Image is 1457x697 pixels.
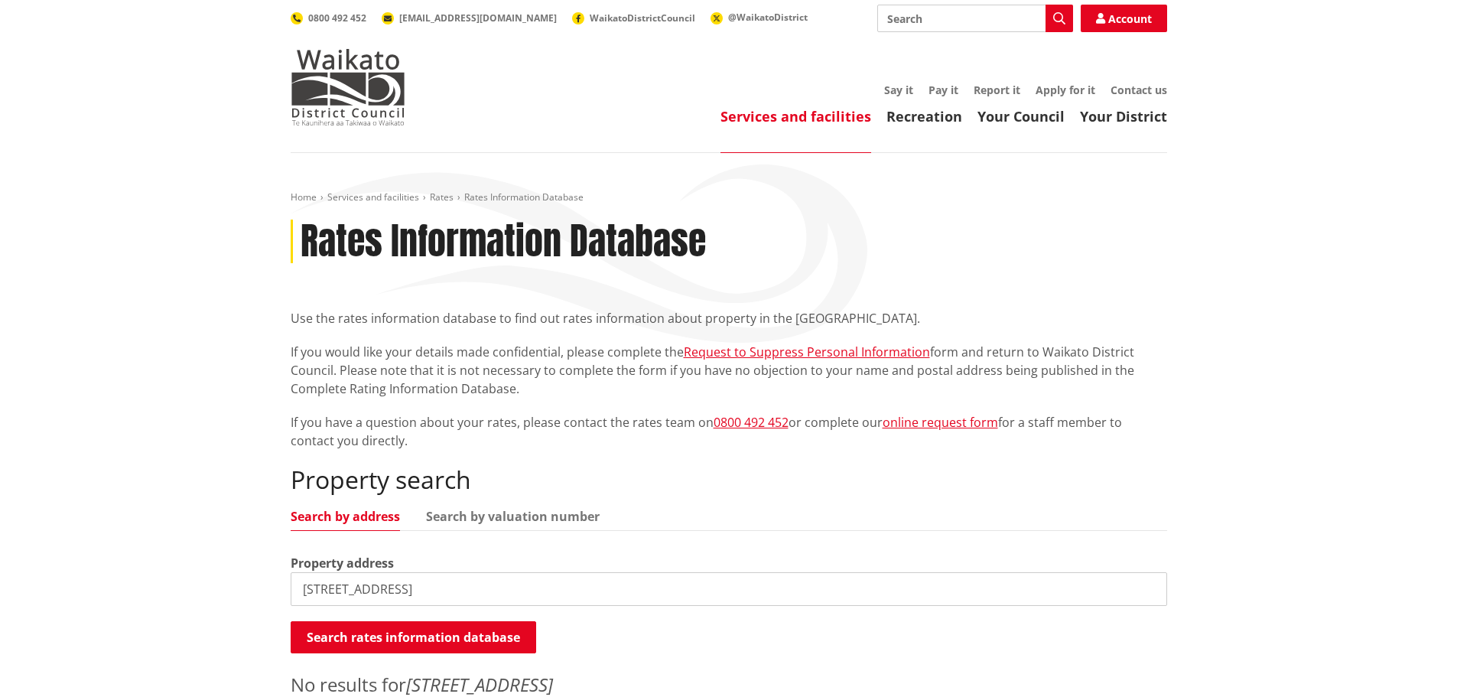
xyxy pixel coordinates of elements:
button: Search rates information database [291,621,536,653]
h2: Property search [291,465,1167,494]
a: Report it [974,83,1020,97]
iframe: Messenger Launcher [1387,633,1442,688]
a: Search by valuation number [426,510,600,523]
a: Services and facilities [720,107,871,125]
a: Your Council [977,107,1065,125]
label: Property address [291,554,394,572]
input: Search input [877,5,1073,32]
a: Services and facilities [327,191,419,204]
em: [STREET_ADDRESS] [406,672,553,697]
span: Rates Information Database [464,191,584,204]
a: Recreation [886,107,962,125]
p: If you would like your details made confidential, please complete the form and return to Waikato ... [291,343,1167,398]
a: Say it [884,83,913,97]
nav: breadcrumb [291,191,1167,204]
a: Apply for it [1036,83,1095,97]
span: [EMAIL_ADDRESS][DOMAIN_NAME] [399,11,557,24]
a: Search by address [291,510,400,523]
a: Account [1081,5,1167,32]
a: Rates [430,191,454,204]
span: WaikatoDistrictCouncil [590,11,695,24]
img: Waikato District Council - Te Kaunihera aa Takiwaa o Waikato [291,49,405,125]
a: WaikatoDistrictCouncil [572,11,695,24]
a: [EMAIL_ADDRESS][DOMAIN_NAME] [382,11,557,24]
a: Request to Suppress Personal Information [684,344,930,360]
a: Contact us [1111,83,1167,97]
h1: Rates Information Database [301,220,706,264]
a: Pay it [929,83,958,97]
a: @WaikatoDistrict [711,11,808,24]
a: Home [291,191,317,204]
p: If you have a question about your rates, please contact the rates team on or complete our for a s... [291,413,1167,450]
span: @WaikatoDistrict [728,11,808,24]
input: e.g. Duke Street NGARUAWAHIA [291,572,1167,606]
span: 0800 492 452 [308,11,366,24]
p: Use the rates information database to find out rates information about property in the [GEOGRAPHI... [291,309,1167,327]
a: 0800 492 452 [291,11,366,24]
a: Your District [1080,107,1167,125]
a: 0800 492 452 [714,414,789,431]
a: online request form [883,414,998,431]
